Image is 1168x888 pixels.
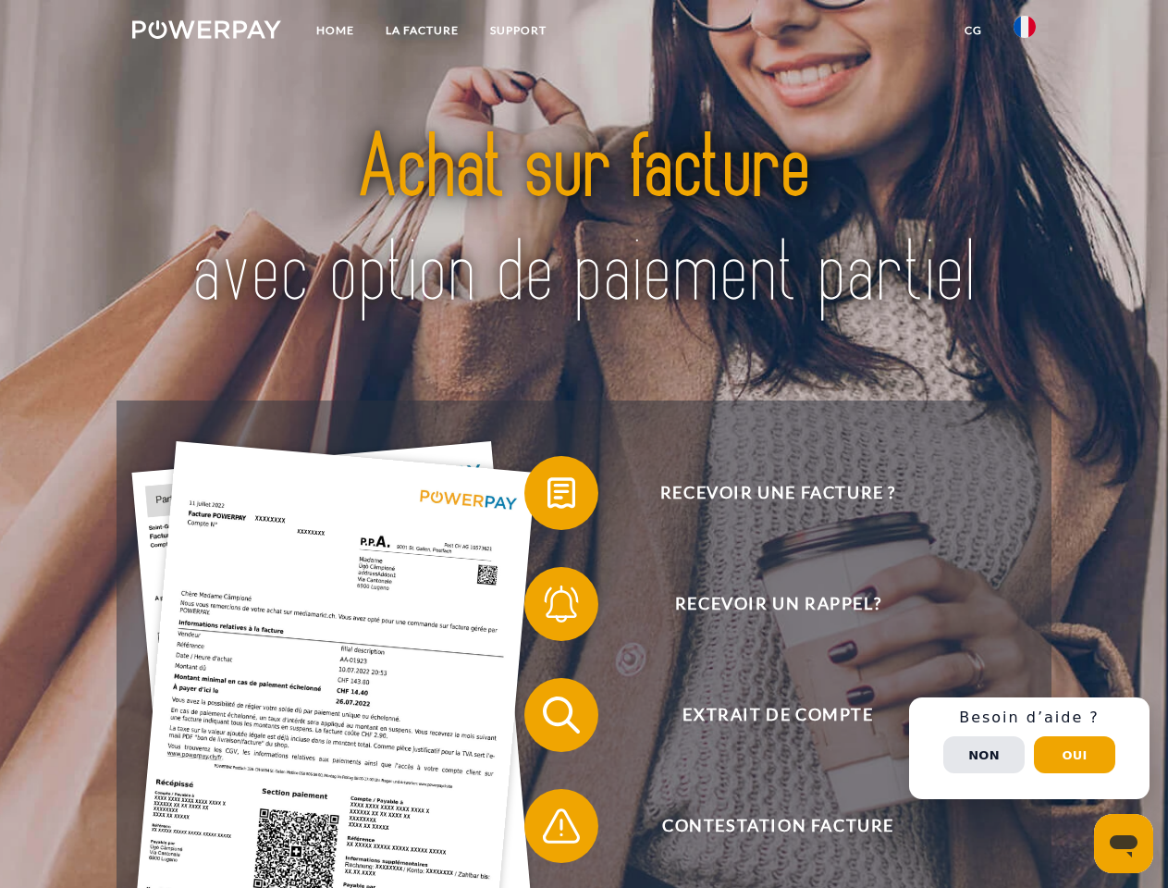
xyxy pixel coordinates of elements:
button: Non [943,736,1025,773]
a: Support [474,14,562,47]
span: Extrait de compte [551,678,1004,752]
a: Home [301,14,370,47]
div: Schnellhilfe [909,697,1150,799]
button: Extrait de compte [524,678,1005,752]
button: Recevoir une facture ? [524,456,1005,530]
h3: Besoin d’aide ? [920,709,1138,727]
iframe: Bouton de lancement de la fenêtre de messagerie [1094,814,1153,873]
img: title-powerpay_fr.svg [177,89,991,354]
span: Contestation Facture [551,789,1004,863]
img: qb_bell.svg [538,581,584,627]
img: qb_warning.svg [538,803,584,849]
a: CG [949,14,998,47]
button: Recevoir un rappel? [524,567,1005,641]
a: LA FACTURE [370,14,474,47]
img: qb_bill.svg [538,470,584,516]
button: Contestation Facture [524,789,1005,863]
img: qb_search.svg [538,692,584,738]
span: Recevoir un rappel? [551,567,1004,641]
img: fr [1014,16,1036,38]
img: logo-powerpay-white.svg [132,20,281,39]
button: Oui [1034,736,1115,773]
span: Recevoir une facture ? [551,456,1004,530]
